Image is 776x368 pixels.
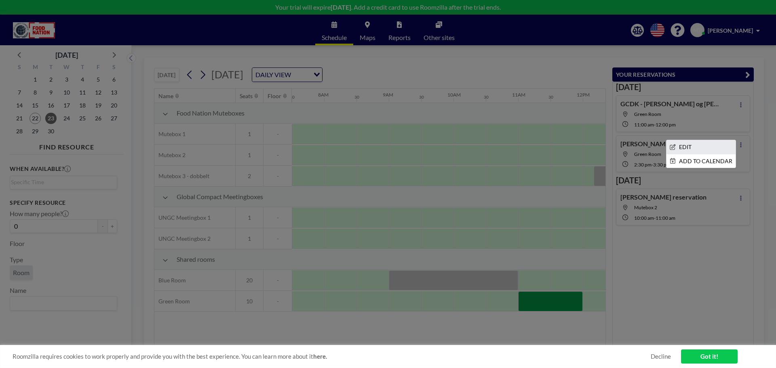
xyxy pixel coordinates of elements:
li: ADD TO CALENDAR [666,154,736,168]
li: EDIT [666,140,736,154]
span: Roomzilla requires cookies to work properly and provide you with the best experience. You can lea... [13,353,651,360]
a: here. [313,353,327,360]
a: Decline [651,353,671,360]
a: Got it! [681,349,738,364]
